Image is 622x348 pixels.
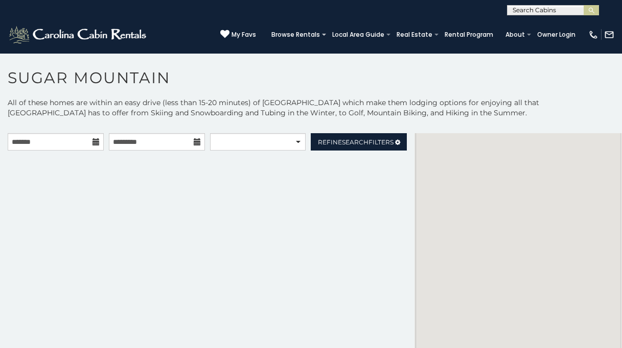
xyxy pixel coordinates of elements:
[440,28,498,42] a: Rental Program
[232,30,256,39] span: My Favs
[588,30,598,40] img: phone-regular-white.png
[266,28,325,42] a: Browse Rentals
[604,30,614,40] img: mail-regular-white.png
[532,28,581,42] a: Owner Login
[318,138,394,146] span: Refine Filters
[342,138,368,146] span: Search
[391,28,437,42] a: Real Estate
[311,133,407,151] a: RefineSearchFilters
[500,28,530,42] a: About
[327,28,389,42] a: Local Area Guide
[220,30,256,40] a: My Favs
[8,24,149,45] img: White-1-2.png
